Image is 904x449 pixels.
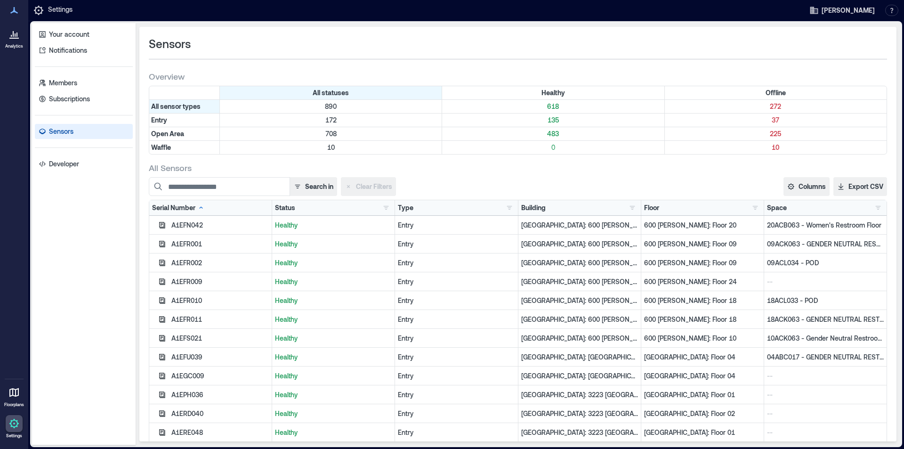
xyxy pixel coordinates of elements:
[767,428,884,437] p: --
[767,277,884,286] p: --
[767,239,884,249] p: 09ACK063 - GENDER NEUTRAL RESTROOM
[644,428,761,437] p: [GEOGRAPHIC_DATA]: Floor 01
[398,390,515,400] div: Entry
[171,277,269,286] div: A1EFR009
[767,296,884,305] p: 18ACL033 - POD
[644,220,761,230] p: 600 [PERSON_NAME]: Floor 20
[49,78,77,88] p: Members
[275,203,295,212] div: Status
[644,239,761,249] p: 600 [PERSON_NAME]: Floor 09
[275,428,392,437] p: Healthy
[2,23,26,52] a: Analytics
[171,371,269,381] div: A1EGC009
[822,6,875,15] span: [PERSON_NAME]
[398,428,515,437] div: Entry
[398,371,515,381] div: Entry
[6,433,22,439] p: Settings
[49,94,90,104] p: Subscriptions
[149,162,192,173] span: All Sensors
[275,371,392,381] p: Healthy
[807,3,878,18] button: [PERSON_NAME]
[767,390,884,400] p: --
[644,296,761,305] p: 600 [PERSON_NAME]: Floor 18
[644,409,761,418] p: [GEOGRAPHIC_DATA]: Floor 02
[171,220,269,230] div: A1EFN042
[767,371,884,381] p: --
[3,412,25,441] a: Settings
[444,115,662,125] p: 135
[171,334,269,343] div: A1EFS021
[171,315,269,324] div: A1EFR011
[521,352,638,362] p: [GEOGRAPHIC_DATA]: [GEOGRAPHIC_DATA] - 160796
[398,296,515,305] div: Entry
[398,220,515,230] div: Entry
[644,203,659,212] div: Floor
[442,141,664,154] div: Filter by Type: Waffle & Status: Healthy (0 sensors)
[341,177,396,196] button: Clear Filters
[149,100,220,113] div: All sensor types
[222,143,440,152] p: 10
[275,296,392,305] p: Healthy
[521,371,638,381] p: [GEOGRAPHIC_DATA]: [GEOGRAPHIC_DATA] - 160796
[49,127,73,136] p: Sensors
[149,36,191,51] span: Sensors
[275,352,392,362] p: Healthy
[275,315,392,324] p: Healthy
[171,428,269,437] div: A1ERE048
[665,127,887,140] div: Filter by Type: Open Area & Status: Offline
[152,203,205,212] div: Serial Number
[275,390,392,400] p: Healthy
[667,129,885,139] p: 225
[833,177,887,196] button: Export CSV
[275,258,392,268] p: Healthy
[442,86,664,99] div: Filter by Status: Healthy
[667,115,885,125] p: 37
[442,114,664,127] div: Filter by Type: Entry & Status: Healthy
[767,220,884,230] p: 20ACB063 - Women's Restroom Floor
[48,5,73,16] p: Settings
[220,86,442,99] div: All statuses
[521,315,638,324] p: [GEOGRAPHIC_DATA]: 600 [PERSON_NAME] - 011154
[35,75,133,90] a: Members
[275,239,392,249] p: Healthy
[149,127,220,140] div: Filter by Type: Open Area
[398,203,413,212] div: Type
[767,352,884,362] p: 04ABC017 - GENDER NEUTRAL RESTROOM
[644,334,761,343] p: 600 [PERSON_NAME]: Floor 10
[767,258,884,268] p: 09ACL034 - POD
[521,220,638,230] p: [GEOGRAPHIC_DATA]: 600 [PERSON_NAME] - 011154
[444,143,662,152] p: 0
[4,402,24,408] p: Floorplans
[49,159,79,169] p: Developer
[290,177,337,196] button: Search in
[665,114,887,127] div: Filter by Type: Entry & Status: Offline
[398,352,515,362] div: Entry
[171,258,269,268] div: A1EFR002
[667,143,885,152] p: 10
[644,352,761,362] p: [GEOGRAPHIC_DATA]: Floor 04
[644,371,761,381] p: [GEOGRAPHIC_DATA]: Floor 04
[275,277,392,286] p: Healthy
[5,43,23,49] p: Analytics
[171,352,269,362] div: A1EFU039
[149,141,220,154] div: Filter by Type: Waffle
[521,409,638,418] p: [GEOGRAPHIC_DATA]: 3223 [GEOGRAPHIC_DATA] - 160205
[275,334,392,343] p: Healthy
[521,239,638,249] p: [GEOGRAPHIC_DATA]: 600 [PERSON_NAME] - 011154
[398,258,515,268] div: Entry
[35,156,133,171] a: Developer
[521,296,638,305] p: [GEOGRAPHIC_DATA]: 600 [PERSON_NAME] - 011154
[767,409,884,418] p: --
[49,46,87,55] p: Notifications
[35,43,133,58] a: Notifications
[783,177,830,196] button: Columns
[222,115,440,125] p: 172
[644,315,761,324] p: 600 [PERSON_NAME]: Floor 18
[275,220,392,230] p: Healthy
[644,277,761,286] p: 600 [PERSON_NAME]: Floor 24
[521,334,638,343] p: [GEOGRAPHIC_DATA]: 600 [PERSON_NAME] - 011154
[149,114,220,127] div: Filter by Type: Entry
[171,409,269,418] div: A1ERD040
[35,124,133,139] a: Sensors
[171,296,269,305] div: A1EFR010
